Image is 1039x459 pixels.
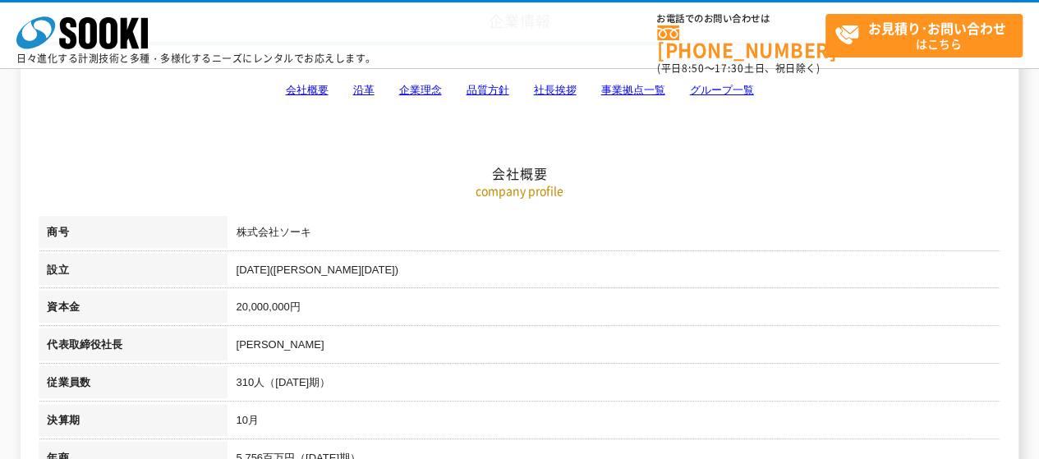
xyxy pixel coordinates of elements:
a: [PHONE_NUMBER] [657,25,825,59]
a: 会社概要 [285,84,328,96]
td: [DATE]([PERSON_NAME][DATE]) [228,254,1000,291]
td: [PERSON_NAME] [228,328,1000,366]
a: 沿革 [352,84,374,96]
a: お見積り･お問い合わせはこちら [825,14,1023,57]
a: 事業拠点一覧 [600,84,664,96]
span: はこちら [834,15,1022,56]
p: company profile [39,182,1000,200]
th: 商号 [39,216,228,254]
th: 設立 [39,254,228,291]
td: 株式会社ソーキ [228,216,1000,254]
span: お電話でのお問い合わせは [657,14,825,24]
th: 従業員数 [39,366,228,404]
span: (平日 ～ 土日、祝日除く) [657,61,820,76]
strong: お見積り･お問い合わせ [868,18,1006,38]
th: 資本金 [39,291,228,328]
th: 代表取締役社長 [39,328,228,366]
p: 日々進化する計測技術と多種・多様化するニーズにレンタルでお応えします。 [16,53,376,63]
a: 社長挨拶 [533,84,576,96]
span: 17:30 [715,61,744,76]
td: 10月 [228,404,1000,442]
a: 品質方針 [466,84,508,96]
td: 310人（[DATE]期） [228,366,1000,404]
span: 8:50 [682,61,705,76]
a: 企業理念 [398,84,441,96]
a: グループ一覧 [689,84,753,96]
h2: 会社概要 [39,1,1000,182]
td: 20,000,000円 [228,291,1000,328]
th: 決算期 [39,404,228,442]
